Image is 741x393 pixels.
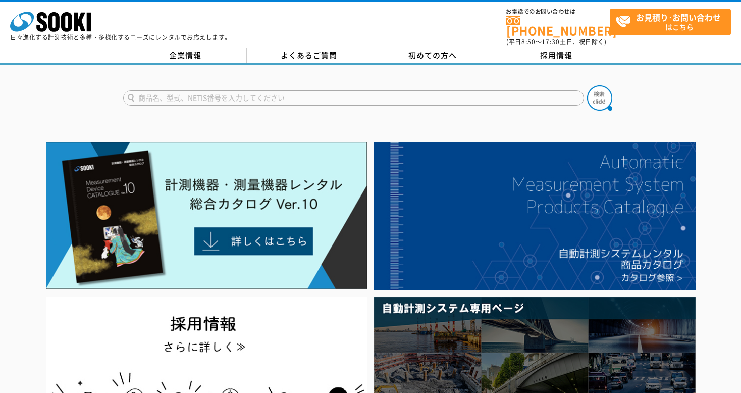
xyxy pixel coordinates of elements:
span: 8:50 [521,37,536,46]
img: 自動計測システムカタログ [374,142,696,290]
strong: お見積り･お問い合わせ [636,11,721,23]
a: 企業情報 [123,48,247,63]
input: 商品名、型式、NETIS番号を入力してください [123,90,584,106]
span: 初めての方へ [408,50,457,61]
a: 採用情報 [494,48,618,63]
img: Catalog Ver10 [46,142,367,289]
a: お見積り･お問い合わせはこちら [610,9,731,35]
p: 日々進化する計測技術と多種・多様化するニーズにレンタルでお応えします。 [10,34,231,40]
img: btn_search.png [587,85,612,111]
span: (平日 ～ 土日、祝日除く) [506,37,606,46]
a: よくあるご質問 [247,48,371,63]
a: 初めての方へ [371,48,494,63]
a: [PHONE_NUMBER] [506,16,610,36]
span: 17:30 [542,37,560,46]
span: はこちら [615,9,730,34]
span: お電話でのお問い合わせは [506,9,610,15]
